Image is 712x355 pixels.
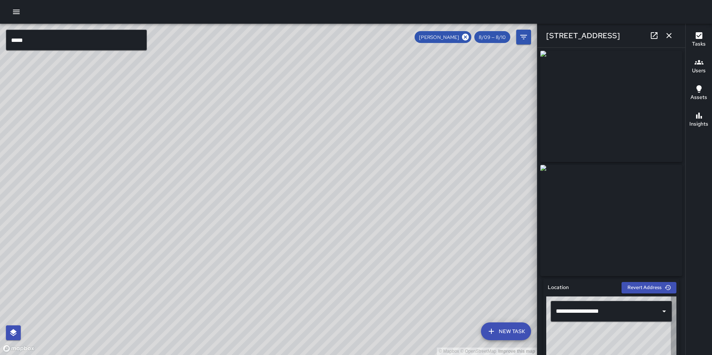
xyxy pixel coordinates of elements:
[481,322,531,340] button: New Task
[548,283,569,292] h6: Location
[415,31,471,43] div: [PERSON_NAME]
[686,53,712,80] button: Users
[686,107,712,133] button: Insights
[516,30,531,44] button: Filters
[692,40,706,48] h6: Tasks
[622,282,676,293] button: Revert Address
[540,51,682,162] img: request_images%2Fe0556f80-7559-11f0-9c06-f18b1ed50c87
[689,120,708,128] h6: Insights
[540,165,682,276] img: request_images%2Fe434cc90-7559-11f0-9c06-f18b1ed50c87
[686,80,712,107] button: Assets
[474,34,510,40] span: 8/09 — 8/10
[692,67,706,75] h6: Users
[659,306,669,316] button: Open
[415,34,464,40] span: [PERSON_NAME]
[690,93,707,102] h6: Assets
[546,30,620,42] h6: [STREET_ADDRESS]
[686,27,712,53] button: Tasks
